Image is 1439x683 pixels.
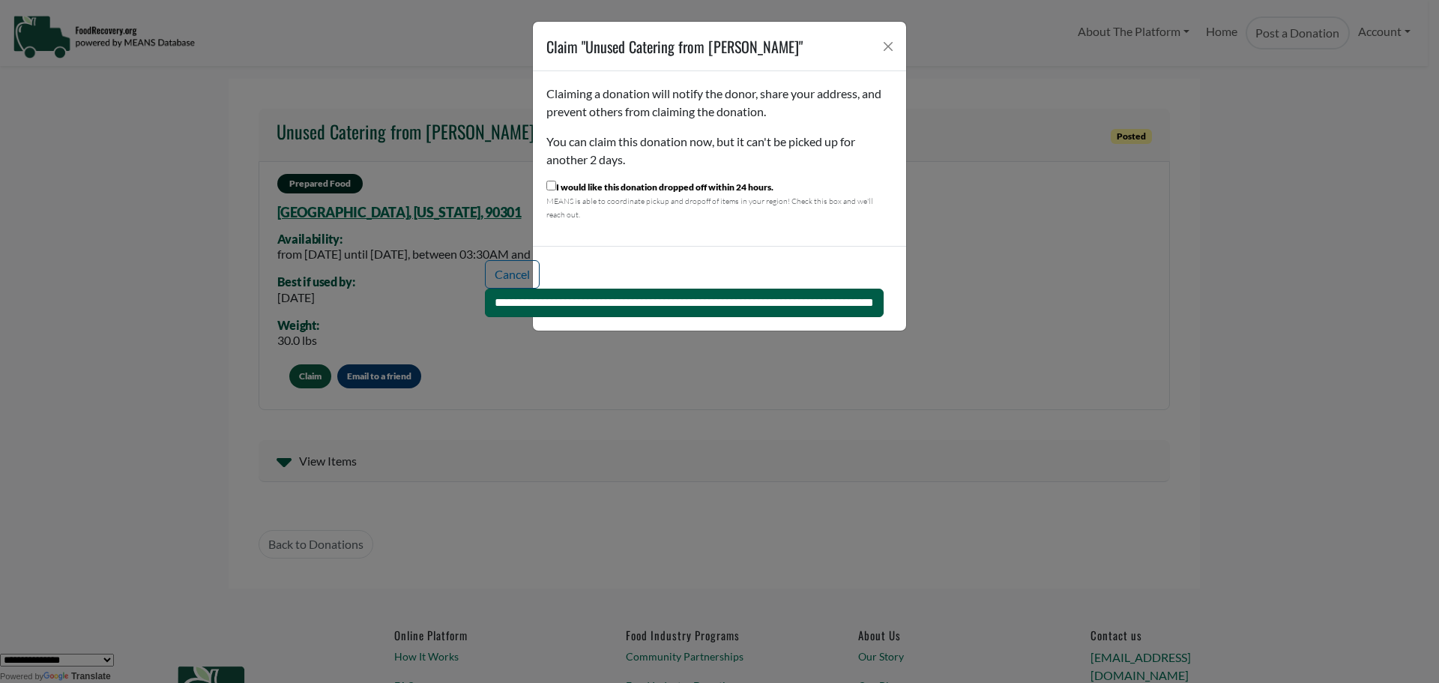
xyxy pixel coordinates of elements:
[546,181,556,190] input: I would like this donation dropped off within 24 hours.
[485,260,540,289] button: Cancel
[546,133,893,169] p: You can claim this donation now, but it can't be picked up for another 2 days.
[878,35,900,58] button: Close
[546,196,873,220] small: MEANS is able to coordinate pickup and dropoff of items in your region! Check this box and we'll ...
[546,35,803,58] h5: Claim "Unused Catering from [PERSON_NAME]"
[546,85,893,121] p: Claiming a donation will notify the donor, share your address, and prevent others from claiming t...
[546,181,773,194] label: I would like this donation dropped off within 24 hours.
